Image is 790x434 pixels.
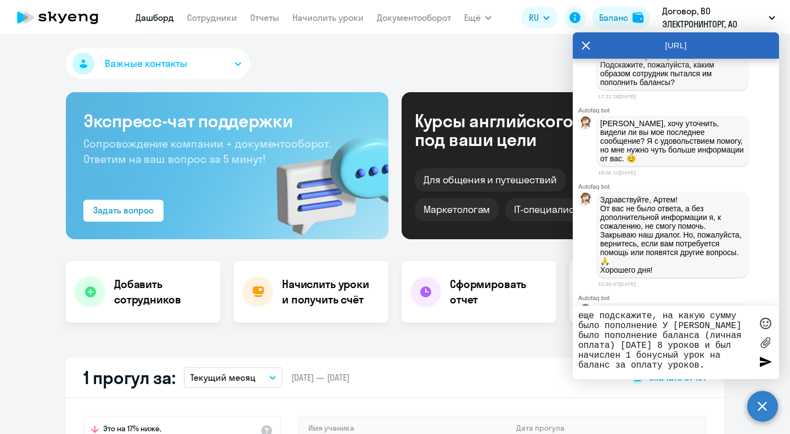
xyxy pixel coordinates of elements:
div: Autofaq bot [578,295,779,301]
p: Здравствуйте, Артем! От вас не было ответа, а без дополнительной информации я, к сожалению, не см... [600,195,745,230]
button: Текущий месяц [184,367,283,388]
div: Баланс [599,11,628,24]
h4: Добавить сотрудников [114,277,212,307]
span: [DATE] — [DATE] [291,371,349,384]
h2: 1 прогул за: [83,367,175,388]
a: Сотрудники [187,12,237,23]
span: Важные контакты [105,57,187,71]
button: Важные контакты [66,48,250,79]
button: RU [521,7,557,29]
textarea: еще подскажите, на какую сумму было пополнение У [PERSON_NAME] было пополнение баланса (личная оп... [578,311,752,374]
img: bot avatar [579,193,592,208]
div: IT-специалистам [505,198,600,221]
img: bot avatar [579,304,592,320]
label: Лимит 10 файлов [757,334,774,351]
div: Курсы английского под ваши цели [415,111,602,149]
button: Ещё [464,7,492,29]
h4: Начислить уроки и получить счёт [282,277,377,307]
a: Документооборот [377,12,451,23]
p: Текущий месяц [190,371,256,384]
div: Задать вопрос [93,204,154,217]
div: Бизнес и командировки [572,168,703,191]
span: RU [529,11,539,24]
div: Autofaq bot [578,107,779,114]
p: [PERSON_NAME], хочу уточнить, видели ли вы мое последнее сообщение? Я с удовольствием помогу, но ... [600,119,745,163]
time: 10:30:47[DATE] [598,281,636,287]
span: Ещё [464,11,481,24]
a: Начислить уроки [292,12,364,23]
div: Для общения и путешествий [415,168,566,191]
time: 17:21:28[DATE] [598,93,636,99]
div: Маркетологам [415,198,499,221]
a: Отчеты [250,12,279,23]
img: bg-img [261,116,388,239]
span: Сопровождение компании + документооборот. Ответим на ваш вопрос за 5 минут! [83,137,331,166]
h4: Сформировать отчет [450,277,548,307]
p: Хорошего дня! [600,266,745,274]
h3: Экспресс-чат поддержки [83,110,371,132]
button: Балансbalance [592,7,650,29]
img: balance [633,12,644,23]
p: Договор, ВО ЭЛЕКТРОНИНТОРГ, АО [662,4,764,31]
button: Задать вопрос [83,200,163,222]
button: Договор, ВО ЭЛЕКТРОНИНТОРГ, АО [657,4,781,31]
time: 18:06:12[DATE] [598,170,636,176]
p: Закрываю наш диалог. Но, пожалуйста, вернитесь, если вам потребуется помощь или появятся другие в... [600,230,745,266]
a: Дашборд [136,12,174,23]
img: bot avatar [579,116,592,132]
div: Autofaq bot [578,183,779,190]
